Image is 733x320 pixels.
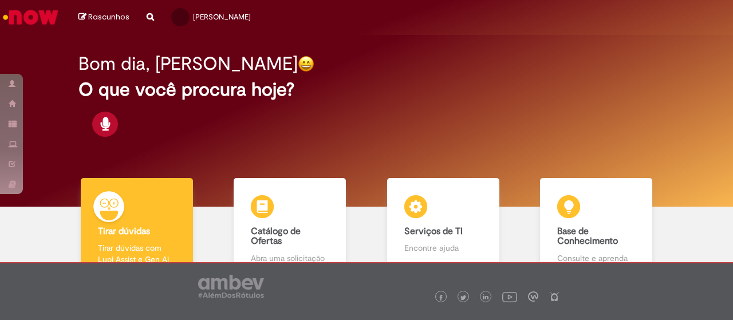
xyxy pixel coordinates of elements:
[549,291,559,302] img: logo_footer_naosei.png
[404,242,482,254] p: Encontre ajuda
[298,56,314,72] img: happy-face.png
[483,294,488,301] img: logo_footer_linkedin.png
[557,226,618,247] b: Base de Conhecimento
[366,178,520,277] a: Serviços de TI Encontre ajuda
[502,289,517,304] img: logo_footer_youtube.png
[528,291,538,302] img: logo_footer_workplace.png
[198,275,264,298] img: logo_footer_ambev_rotulo_gray.png
[78,80,654,100] h2: O que você procura hoje?
[251,252,329,264] p: Abra uma solicitação
[98,226,150,237] b: Tirar dúvidas
[78,54,298,74] h2: Bom dia, [PERSON_NAME]
[251,226,301,247] b: Catálogo de Ofertas
[60,178,214,277] a: Tirar dúvidas Tirar dúvidas com Lupi Assist e Gen Ai
[404,226,463,237] b: Serviços de TI
[520,178,673,277] a: Base de Conhecimento Consulte e aprenda
[1,6,60,29] img: ServiceNow
[78,12,129,23] a: Rascunhos
[557,252,635,264] p: Consulte e aprenda
[88,11,129,22] span: Rascunhos
[98,242,176,265] p: Tirar dúvidas com Lupi Assist e Gen Ai
[438,295,444,301] img: logo_footer_facebook.png
[460,295,466,301] img: logo_footer_twitter.png
[214,178,367,277] a: Catálogo de Ofertas Abra uma solicitação
[193,12,251,22] span: [PERSON_NAME]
